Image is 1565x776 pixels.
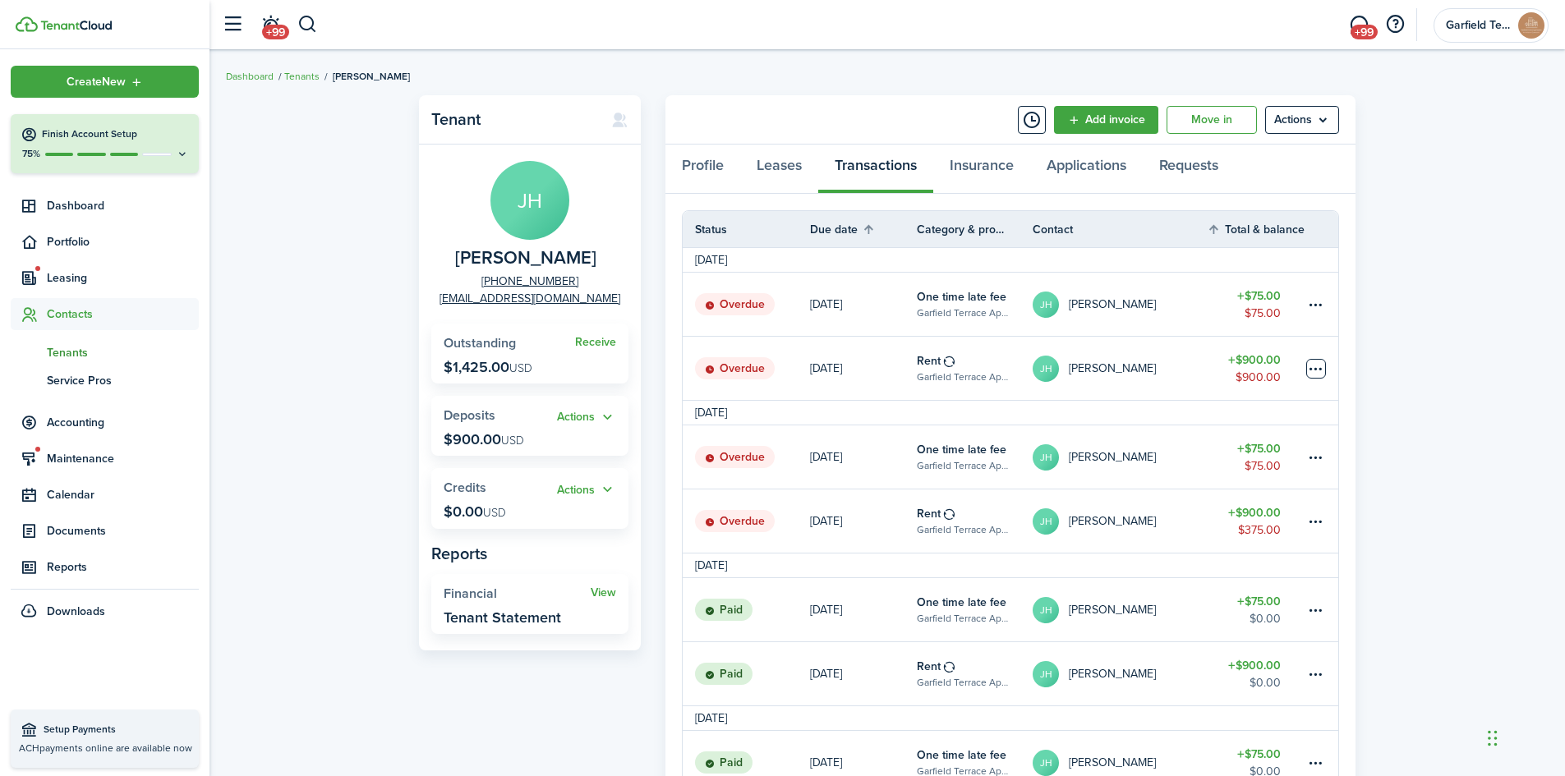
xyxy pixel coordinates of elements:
[683,489,810,553] a: Overdue
[42,127,189,141] h4: Finish Account Setup
[1030,145,1143,194] a: Applications
[11,190,199,222] a: Dashboard
[810,642,917,705] a: [DATE]
[695,751,753,774] status: Paid
[1033,221,1207,238] th: Contact
[11,551,199,583] a: Reports
[917,370,1008,384] table-subtitle: Garfield Terrace Apartments, Unit 9A
[695,599,753,622] status: Paid
[695,510,775,533] status: Overdue
[1167,106,1257,134] a: Move in
[810,754,842,771] p: [DATE]
[1518,12,1544,39] img: Garfield Terrace Apartments
[47,414,199,431] span: Accounting
[1228,504,1281,521] table-amount-title: $900.00
[1207,489,1305,553] a: $900.00$375.00
[1245,305,1281,322] table-amount-description: $75.00
[1483,697,1565,776] div: Chat Widget
[47,450,199,467] span: Maintenance
[1033,642,1207,705] a: JH[PERSON_NAME]
[810,489,917,553] a: [DATE]
[917,288,1006,305] table-info-title: One time late fee
[39,741,192,755] span: payments online are available now
[917,642,1033,705] a: RentGarfield Terrace Apartments, Unit 9A
[1207,337,1305,400] a: $900.00$900.00
[810,219,917,239] th: Sort
[810,512,842,530] p: [DATE]
[1207,219,1305,239] th: Sort
[1250,674,1281,691] table-amount-description: $0.00
[501,432,524,449] span: USD
[47,344,199,361] span: Tenants
[810,601,842,618] p: [DATE]
[1237,287,1281,305] table-amount-title: $75.00
[16,16,38,32] img: TenantCloud
[917,352,941,370] table-info-title: Rent
[1343,4,1374,46] a: Messaging
[917,594,1006,611] table-info-title: One time late fee
[1033,489,1207,553] a: JH[PERSON_NAME]
[444,406,495,425] span: Deposits
[11,709,199,768] a: Setup PaymentsACHpayments online are available now
[1069,515,1156,528] table-profile-info-text: [PERSON_NAME]
[917,578,1033,641] a: One time late feeGarfield Terrace Apartments, Unit 9A
[810,578,917,641] a: [DATE]
[1033,578,1207,641] a: JH[PERSON_NAME]
[490,161,569,240] avatar-text: JH
[683,404,739,421] td: [DATE]
[44,722,191,738] span: Setup Payments
[1236,369,1281,386] table-amount-description: $900.00
[444,586,591,601] widget-stats-title: Financial
[1033,356,1059,382] avatar-text: JH
[1238,521,1281,539] table-amount-description: $375.00
[917,505,941,522] table-info-title: Rent
[1207,273,1305,336] a: $75.00$75.00
[431,110,595,129] panel-main-title: Tenant
[444,478,486,497] span: Credits
[1207,578,1305,641] a: $75.00$0.00
[695,663,753,686] status: Paid
[1033,750,1059,776] avatar-text: JH
[1228,657,1281,674] table-amount-title: $900.00
[11,366,199,394] a: Service Pros
[19,741,191,755] p: ACH
[47,522,199,540] span: Documents
[917,658,941,675] table-info-title: Rent
[575,336,616,349] a: Receive
[47,372,199,389] span: Service Pros
[917,522,1008,537] table-subtitle: Garfield Terrace Apartments, Unit 9A
[509,360,532,377] span: USD
[695,446,775,469] status: Overdue
[255,4,286,46] a: Notifications
[333,69,410,84] span: [PERSON_NAME]
[917,458,1008,473] table-subtitle: Garfield Terrace Apartments, Unit 9A
[11,114,199,173] button: Finish Account Setup75%
[1033,273,1207,336] a: JH[PERSON_NAME]
[1069,668,1156,681] table-profile-info-text: [PERSON_NAME]
[665,145,740,194] a: Profile
[810,448,842,466] p: [DATE]
[481,273,578,290] a: [PHONE_NUMBER]
[1033,661,1059,687] avatar-text: JH
[1237,746,1281,763] table-amount-title: $75.00
[810,296,842,313] p: [DATE]
[557,408,616,427] button: Actions
[933,145,1030,194] a: Insurance
[444,431,524,448] p: $900.00
[695,293,775,316] status: Overdue
[557,480,616,499] widget-stats-action: Actions
[47,603,105,620] span: Downloads
[917,746,1006,764] table-info-title: One time late fee
[1265,106,1339,134] button: Open menu
[810,273,917,336] a: [DATE]
[917,611,1008,626] table-subtitle: Garfield Terrace Apartments, Unit 9A
[917,337,1033,400] a: RentGarfield Terrace Apartments, Unit 9A
[1033,444,1059,471] avatar-text: JH
[683,425,810,489] a: Overdue
[683,578,810,641] a: Paid
[40,21,112,30] img: TenantCloud
[557,480,616,499] button: Open menu
[1488,714,1498,763] div: Drag
[11,66,199,98] button: Open menu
